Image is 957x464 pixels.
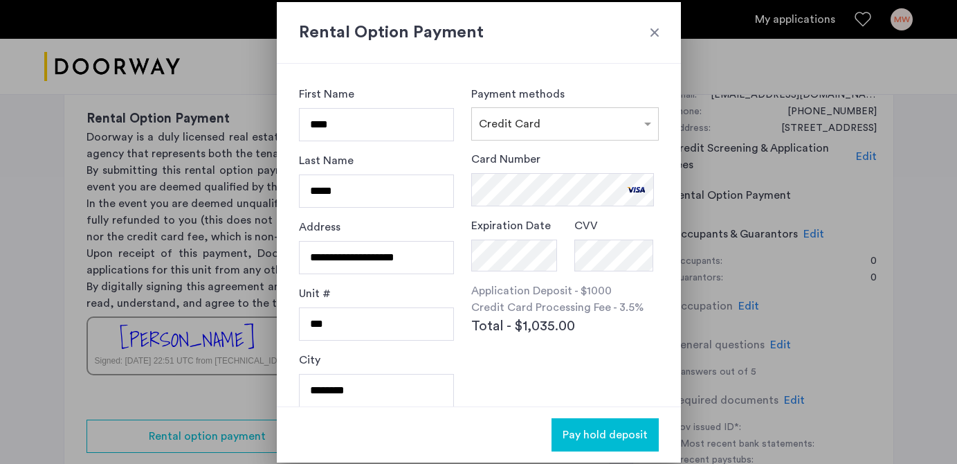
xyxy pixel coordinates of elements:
label: First Name [299,86,354,102]
label: Card Number [471,151,540,168]
label: Unit # [299,285,331,302]
span: Pay hold deposit [563,427,648,443]
label: City [299,352,320,368]
label: Expiration Date [471,217,551,234]
label: Address [299,219,340,235]
span: Total - $1,035.00 [471,316,575,337]
label: CVV [574,217,598,234]
span: Credit Card [479,118,540,130]
button: button [552,418,659,452]
label: Last Name [299,152,354,169]
p: Application Deposit - $1000 [471,283,658,299]
h2: Rental Option Payment [299,20,659,45]
label: Payment methods [471,89,565,100]
p: Credit Card Processing Fee - 3.5% [471,299,658,316]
